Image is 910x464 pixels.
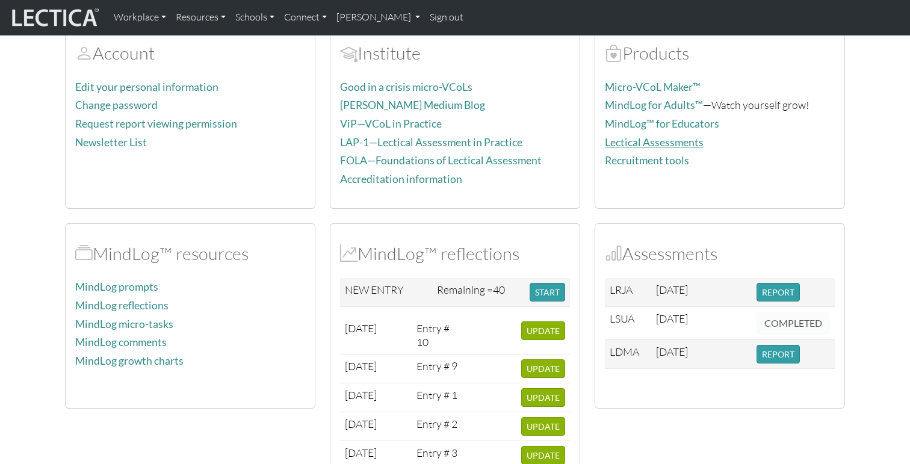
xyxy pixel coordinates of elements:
[605,307,651,340] td: LSUA
[521,417,565,436] button: UPDATE
[605,243,835,264] h2: Assessments
[75,318,173,330] a: MindLog micro-tasks
[345,321,377,335] span: [DATE]
[340,278,432,307] td: NEW ENTRY
[231,5,279,30] a: Schools
[340,243,357,264] span: MindLog
[75,117,237,130] a: Request report viewing permission
[757,345,800,363] button: REPORT
[9,6,99,29] img: lecticalive
[605,278,651,307] td: LRJA
[605,117,719,130] a: MindLog™ for Educators
[527,392,560,403] span: UPDATE
[279,5,332,30] a: Connect
[345,417,377,430] span: [DATE]
[656,312,688,325] span: [DATE]
[521,388,565,407] button: UPDATE
[345,388,377,401] span: [DATE]
[109,5,171,30] a: Workplace
[493,283,505,296] span: 40
[412,412,466,441] td: Entry # 2
[605,136,704,149] a: Lectical Assessments
[75,243,93,264] span: MindLog™ resources
[75,43,305,64] h2: Account
[75,299,169,312] a: MindLog reflections
[340,173,462,185] a: Accreditation information
[75,336,167,348] a: MindLog comments
[75,136,147,149] a: Newsletter List
[75,99,158,111] a: Change password
[171,5,231,30] a: Resources
[605,154,689,167] a: Recruitment tools
[527,450,560,460] span: UPDATE
[656,283,688,296] span: [DATE]
[75,354,184,367] a: MindLog growth charts
[340,243,570,264] h2: MindLog™ reflections
[75,42,93,64] span: Account
[605,42,622,64] span: Products
[412,383,466,412] td: Entry # 1
[412,354,466,383] td: Entry # 9
[340,117,442,130] a: ViP—VCoL in Practice
[432,278,525,307] td: Remaining =
[75,81,218,93] a: Edit your personal information
[757,283,800,302] button: REPORT
[521,321,565,340] button: UPDATE
[340,99,485,111] a: [PERSON_NAME] Medium Blog
[340,154,542,167] a: FOLA—Foundations of Lectical Assessment
[340,43,570,64] h2: Institute
[340,42,357,64] span: Account
[345,359,377,373] span: [DATE]
[605,43,835,64] h2: Products
[521,359,565,378] button: UPDATE
[340,136,522,149] a: LAP-1—Lectical Assessment in Practice
[605,99,703,111] a: MindLog for Adults™
[412,317,466,354] td: Entry # 10
[605,340,651,369] td: LDMA
[530,283,565,302] button: START
[605,243,622,264] span: Assessments
[605,81,701,93] a: Micro-VCoL Maker™
[656,345,688,358] span: [DATE]
[75,280,158,293] a: MindLog prompts
[75,243,305,264] h2: MindLog™ resources
[527,326,560,336] span: UPDATE
[340,81,472,93] a: Good in a crisis micro-VCoLs
[425,5,468,30] a: Sign out
[527,363,560,374] span: UPDATE
[605,96,835,114] p: —Watch yourself grow!
[345,446,377,459] span: [DATE]
[332,5,425,30] a: [PERSON_NAME]
[527,421,560,432] span: UPDATE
